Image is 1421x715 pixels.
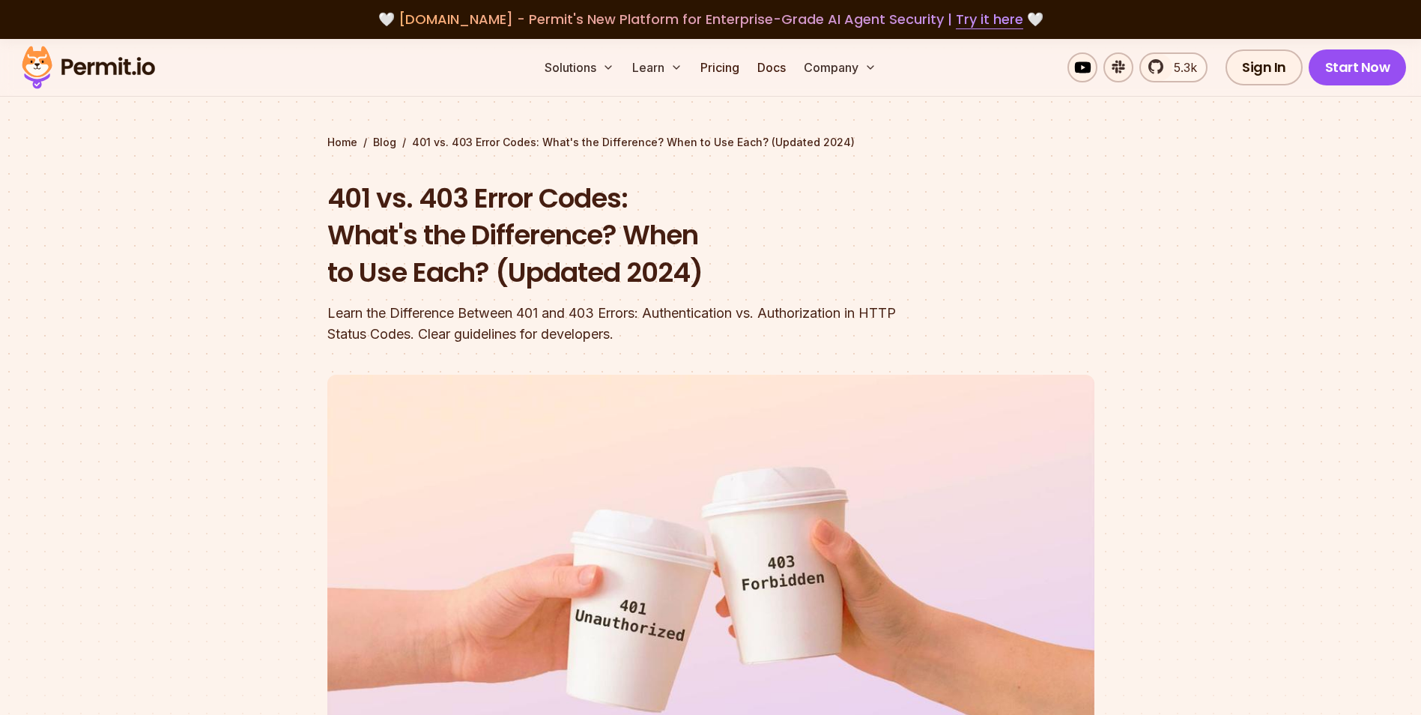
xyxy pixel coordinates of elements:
[798,52,882,82] button: Company
[694,52,745,82] a: Pricing
[327,135,1094,150] div: / /
[751,52,792,82] a: Docs
[327,180,903,292] h1: 401 vs. 403 Error Codes: What's the Difference? When to Use Each? (Updated 2024)
[626,52,688,82] button: Learn
[539,52,620,82] button: Solutions
[36,9,1385,30] div: 🤍 🤍
[956,10,1023,29] a: Try it here
[399,10,1023,28] span: [DOMAIN_NAME] - Permit's New Platform for Enterprise-Grade AI Agent Security |
[327,303,903,345] div: Learn the Difference Between 401 and 403 Errors: Authentication vs. Authorization in HTTP Status ...
[1309,49,1407,85] a: Start Now
[1225,49,1303,85] a: Sign In
[1165,58,1197,76] span: 5.3k
[373,135,396,150] a: Blog
[327,135,357,150] a: Home
[1139,52,1208,82] a: 5.3k
[15,42,162,93] img: Permit logo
